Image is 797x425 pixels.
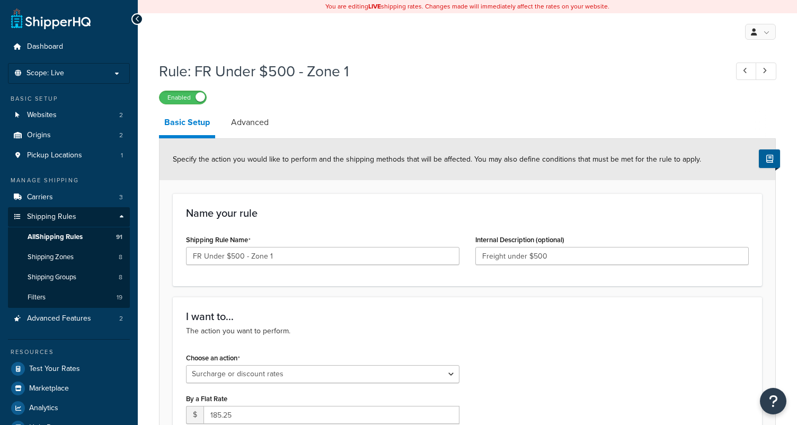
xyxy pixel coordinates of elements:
li: Websites [8,105,130,125]
span: 91 [116,233,122,242]
span: 8 [119,273,122,282]
a: Filters19 [8,288,130,307]
span: 2 [119,314,123,323]
span: 3 [119,193,123,202]
a: Shipping Rules [8,207,130,227]
li: Carriers [8,188,130,207]
a: AllShipping Rules91 [8,227,130,247]
a: Previous Record [736,63,757,80]
span: Shipping Rules [27,212,76,222]
span: $ [186,406,203,424]
label: By a Flat Rate [186,395,227,403]
button: Open Resource Center [760,388,786,414]
span: Advanced Features [27,314,91,323]
p: The action you want to perform. [186,325,749,337]
span: Dashboard [27,42,63,51]
a: Advanced [226,110,274,135]
div: Resources [8,348,130,357]
span: Websites [27,111,57,120]
li: Advanced Features [8,309,130,329]
a: Websites2 [8,105,130,125]
li: Shipping Zones [8,247,130,267]
button: Show Help Docs [759,149,780,168]
a: Shipping Zones8 [8,247,130,267]
span: Specify the action you would like to perform and the shipping methods that will be affected. You ... [173,154,701,165]
a: Advanced Features2 [8,309,130,329]
b: LIVE [368,2,381,11]
li: Pickup Locations [8,146,130,165]
a: Next Record [756,63,776,80]
h3: I want to... [186,311,749,322]
li: Shipping Groups [8,268,130,287]
a: Basic Setup [159,110,215,138]
div: Manage Shipping [8,176,130,185]
label: Internal Description (optional) [475,236,564,244]
span: All Shipping Rules [28,233,83,242]
a: Origins2 [8,126,130,145]
span: 19 [117,293,122,302]
span: Filters [28,293,46,302]
span: 8 [119,253,122,262]
span: Marketplace [29,384,69,393]
label: Choose an action [186,354,240,362]
li: Filters [8,288,130,307]
h3: Name your rule [186,207,749,219]
a: Marketplace [8,379,130,398]
li: Shipping Rules [8,207,130,308]
a: Analytics [8,399,130,418]
span: Scope: Live [26,69,64,78]
span: Shipping Groups [28,273,76,282]
a: Pickup Locations1 [8,146,130,165]
a: Shipping Groups8 [8,268,130,287]
span: Origins [27,131,51,140]
span: 1 [121,151,123,160]
span: Analytics [29,404,58,413]
span: Carriers [27,193,53,202]
a: Dashboard [8,37,130,57]
a: Carriers3 [8,188,130,207]
span: Shipping Zones [28,253,74,262]
div: Basic Setup [8,94,130,103]
span: Test Your Rates [29,365,80,374]
label: Shipping Rule Name [186,236,251,244]
span: Pickup Locations [27,151,82,160]
label: Enabled [160,91,206,104]
h1: Rule: FR Under $500 - Zone 1 [159,61,716,82]
span: 2 [119,111,123,120]
a: Test Your Rates [8,359,130,378]
span: 2 [119,131,123,140]
li: Origins [8,126,130,145]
